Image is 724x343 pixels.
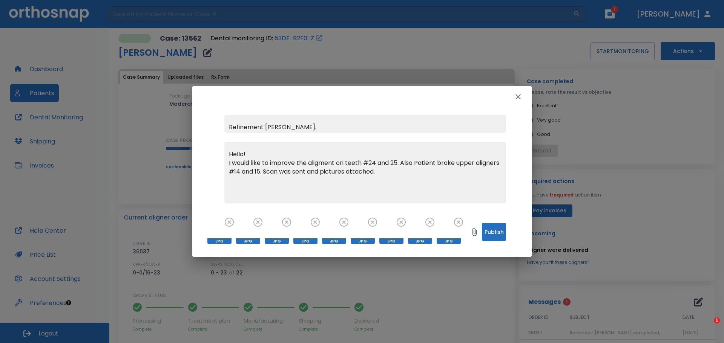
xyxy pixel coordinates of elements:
iframe: Intercom live chat [698,317,716,335]
span: JPG [236,238,260,244]
span: JPG [437,238,461,244]
span: JPG [379,238,403,244]
span: JPG [293,238,318,244]
span: JPG [408,238,432,244]
span: 1 [714,317,720,323]
textarea: Hello! I would like to improve the aligment on teeth #24 and 25. Also Patient broke upper aligner... [229,150,502,202]
button: Publish [482,223,506,241]
input: Subject [224,115,506,133]
span: JPG [351,238,375,244]
span: JPG [207,238,232,244]
span: JPG [322,238,346,244]
span: JPG [265,238,289,244]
